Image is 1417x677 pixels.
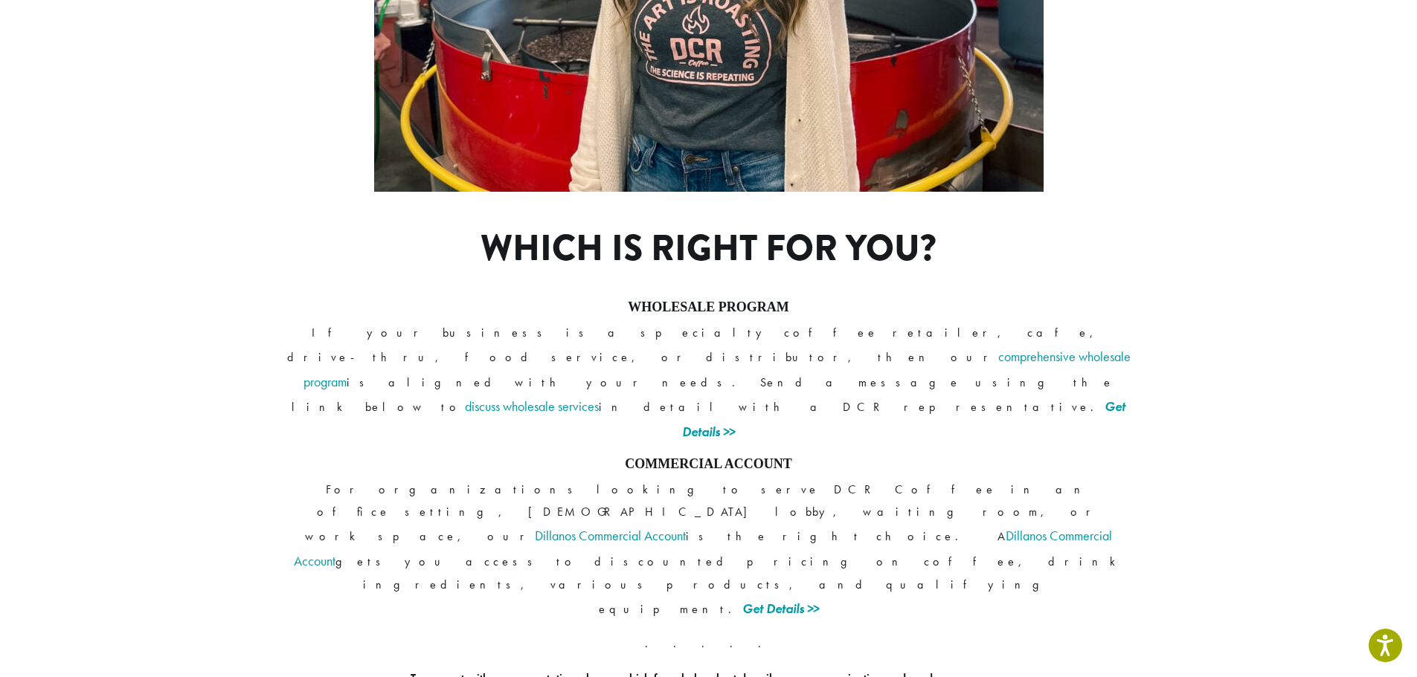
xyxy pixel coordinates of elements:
h4: WHOLESALE PROGRAM [285,299,1133,316]
a: Dillanos Commercial Account [535,527,686,544]
p: For organizations looking to serve DCR Coffee in an office setting, [DEMOGRAPHIC_DATA] lobby, wai... [285,479,1133,621]
p: . . . . . [285,632,1133,655]
h4: COMMERCIAL ACCOUNT [285,456,1133,473]
a: Dillanos Commercial Account [294,527,1113,569]
p: If your business is a specialty coffee retailer, cafe, drive-thru, food service, or distributor, ... [285,322,1133,444]
h1: Which is right for you? [391,227,1026,271]
a: comprehensive wholesale program [303,348,1131,390]
a: Get Details >> [742,600,819,617]
a: discuss wholesale services [465,398,599,415]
